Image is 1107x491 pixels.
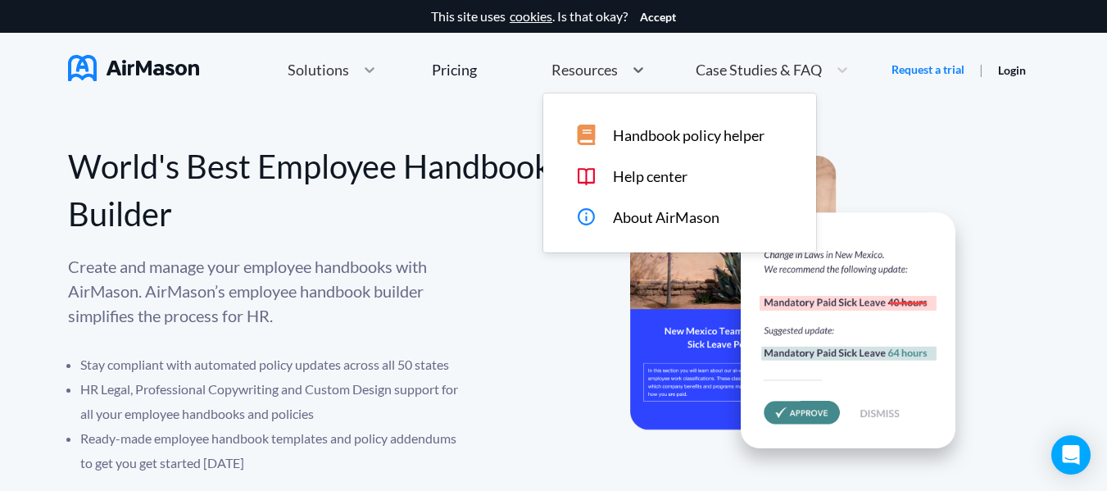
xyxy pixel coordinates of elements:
li: Ready-made employee handbook templates and policy addendums to get you get started [DATE] [80,426,470,475]
span: | [979,61,983,77]
a: Pricing [432,55,477,84]
span: Solutions [288,62,349,77]
span: Case Studies & FAQ [696,62,822,77]
span: Help center [613,168,687,185]
button: Accept cookies [640,11,676,24]
img: AirMason Logo [68,55,199,81]
div: Open Intercom Messenger [1051,435,1091,475]
li: HR Legal, Professional Copywriting and Custom Design support for all your employee handbooks and ... [80,377,470,426]
span: About AirMason [613,209,719,226]
p: Create and manage your employee handbooks with AirMason. AirMason’s employee handbook builder sim... [68,254,470,328]
a: Login [998,63,1026,77]
div: World's Best Employee Handbook Builder [68,143,554,238]
img: hero-banner [630,156,974,478]
a: Request a trial [891,61,964,78]
span: Handbook policy helper [613,127,764,144]
li: Stay compliant with automated policy updates across all 50 states [80,352,470,377]
a: cookies [510,9,552,24]
div: Pricing [432,62,477,77]
span: Resources [551,62,618,77]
